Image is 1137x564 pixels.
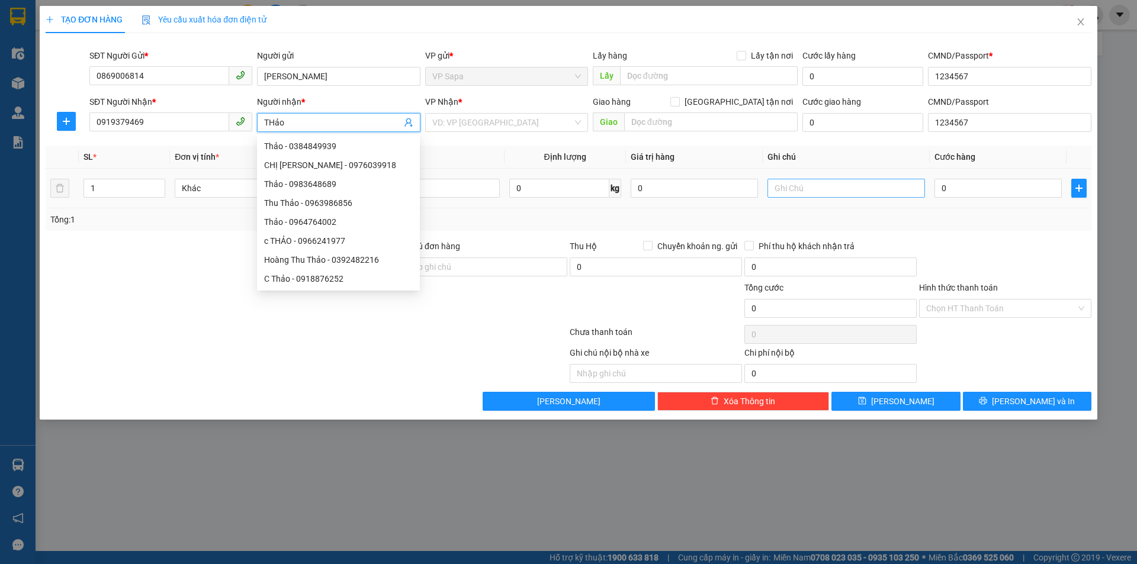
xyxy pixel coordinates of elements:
[593,112,624,131] span: Giao
[1076,17,1085,27] span: close
[395,257,567,276] input: Ghi chú đơn hàng
[744,346,917,364] div: Chi phí nội bộ
[593,51,627,60] span: Lấy hàng
[767,179,925,198] input: Ghi Chú
[609,179,621,198] span: kg
[657,392,830,411] button: deleteXóa Thông tin
[858,397,866,406] span: save
[236,117,245,126] span: phone
[264,140,413,153] div: Thảo - 0384849939
[544,152,586,162] span: Định lượng
[264,178,413,191] div: Thảo - 0983648689
[89,49,252,62] div: SĐT Người Gửi
[711,397,719,406] span: delete
[175,152,219,162] span: Đơn vị tính
[928,49,1091,62] div: CMND/Passport
[763,146,930,169] th: Ghi chú
[1071,179,1087,198] button: plus
[831,392,960,411] button: save[PERSON_NAME]
[57,117,75,126] span: plus
[724,395,775,408] span: Xóa Thông tin
[264,196,413,210] div: Thu Thảo - 0963986856
[257,137,420,156] div: Thảo - 0384849939
[257,194,420,212] div: Thu Thảo - 0963986856
[593,66,620,85] span: Lấy
[802,67,923,86] input: Cước lấy hàng
[264,234,413,247] div: c THẢO - 0966241977
[46,15,54,24] span: plus
[257,269,420,288] div: C Thảo - 0918876252
[934,152,975,162] span: Cước hàng
[802,97,861,107] label: Cước giao hàng
[754,240,859,253] span: Phí thu hộ khách nhận trả
[483,392,655,411] button: [PERSON_NAME]
[257,250,420,269] div: Hoàng Thu Thảo - 0392482216
[568,325,743,346] div: Chưa thanh toán
[182,179,325,197] span: Khác
[404,118,413,127] span: user-add
[50,213,439,226] div: Tổng: 1
[257,175,420,194] div: Thảo - 0983648689
[1064,6,1097,39] button: Close
[653,240,742,253] span: Chuyển khoản ng. gửi
[142,15,151,25] img: icon
[257,231,420,250] div: c THẢO - 0966241977
[257,49,420,62] div: Người gửi
[593,97,631,107] span: Giao hàng
[425,97,458,107] span: VP Nhận
[264,215,413,228] div: Thảo - 0964764002
[570,364,742,383] input: Nhập ghi chú
[264,253,413,266] div: Hoàng Thu Thảo - 0392482216
[919,283,998,292] label: Hình thức thanh toán
[432,67,581,85] span: VP Sapa
[257,212,420,231] div: Thảo - 0964764002
[1072,183,1086,193] span: plus
[89,95,252,108] div: SĐT Người Nhận
[264,272,413,285] div: C Thảo - 0918876252
[620,66,798,85] input: Dọc đường
[264,159,413,172] div: CHỊ [PERSON_NAME] - 0976039918
[744,283,783,292] span: Tổng cước
[236,70,245,80] span: phone
[537,395,600,408] span: [PERSON_NAME]
[57,112,76,131] button: plus
[871,395,934,408] span: [PERSON_NAME]
[570,346,742,364] div: Ghi chú nội bộ nhà xe
[570,241,597,251] span: Thu Hộ
[342,179,499,198] input: VD: Bàn, Ghế
[142,15,266,24] span: Yêu cầu xuất hóa đơn điện tử
[979,397,987,406] span: printer
[680,95,798,108] span: [GEOGRAPHIC_DATA] tận nơi
[50,179,69,198] button: delete
[963,392,1091,411] button: printer[PERSON_NAME] và In
[395,241,460,251] label: Ghi chú đơn hàng
[425,49,588,62] div: VP gửi
[802,51,856,60] label: Cước lấy hàng
[46,15,123,24] span: TẠO ĐƠN HÀNG
[624,112,798,131] input: Dọc đường
[631,152,675,162] span: Giá trị hàng
[83,152,93,162] span: SL
[992,395,1075,408] span: [PERSON_NAME] và In
[802,113,923,132] input: Cước giao hàng
[631,179,758,198] input: 0
[257,95,420,108] div: Người nhận
[257,156,420,175] div: CHỊ THẢO - 0976039918
[928,95,1091,108] div: CMND/Passport
[746,49,798,62] span: Lấy tận nơi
